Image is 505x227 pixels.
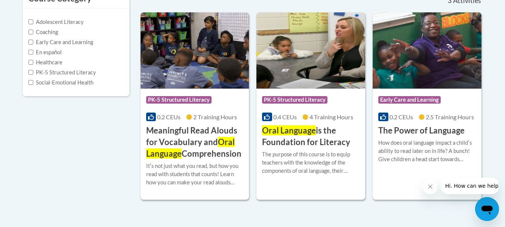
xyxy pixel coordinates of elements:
label: Adolescent Literacy [28,18,84,26]
span: 0.2 CEUs [157,113,181,120]
div: Itʹs not just what you read, but how you read with students that counts! Learn how you can make y... [146,162,244,187]
input: Checkbox for Options [28,40,33,45]
span: Early Care and Learning [378,96,441,104]
label: PK-5 Structured Literacy [28,68,96,77]
input: Checkbox for Options [28,60,33,65]
div: The purpose of this course is to equip teachers with the knowledge of the components of oral lang... [262,150,360,175]
img: Course Logo [373,12,481,89]
h3: Meaningful Read Alouds for Vocabulary and Comprehension [146,125,244,159]
span: 4 Training Hours [310,113,353,120]
span: Oral Language [262,125,316,135]
iframe: Message from company [441,178,499,194]
span: Hi. How can we help? [4,5,61,11]
a: Course LogoPK-5 Structured Literacy0.4 CEUs4 Training Hours Oral Languageis the Foundation for Li... [256,12,365,200]
iframe: Button to launch messaging window [475,197,499,221]
label: Early Care and Learning [28,38,93,46]
span: PK-5 Structured Literacy [262,96,327,104]
label: En español [28,48,62,56]
input: Checkbox for Options [28,30,33,34]
label: Healthcare [28,58,62,67]
span: 2 Training Hours [193,113,237,120]
span: 0.2 CEUs [389,113,413,120]
input: Checkbox for Options [28,50,33,55]
span: PK-5 Structured Literacy [146,96,212,104]
a: Course LogoEarly Care and Learning0.2 CEUs2.5 Training Hours The Power of LanguageHow does oral l... [373,12,481,200]
input: Checkbox for Options [28,80,33,85]
img: Course Logo [141,12,249,89]
img: Course Logo [256,12,365,89]
div: How does oral language impact a childʹs ability to read later on in life? A bunch! Give children ... [378,139,476,163]
iframe: Close message [423,179,438,194]
label: Coaching [28,28,58,36]
a: Course LogoPK-5 Structured Literacy0.2 CEUs2 Training Hours Meaningful Read Alouds for Vocabulary... [141,12,249,200]
h3: is the Foundation for Literacy [262,125,360,148]
h3: The Power of Language [378,125,465,136]
input: Checkbox for Options [28,19,33,24]
span: 2.5 Training Hours [426,113,474,120]
span: 0.4 CEUs [273,113,297,120]
span: Oral Language [146,137,235,159]
label: Social-Emotional Health [28,79,93,87]
input: Checkbox for Options [28,70,33,75]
